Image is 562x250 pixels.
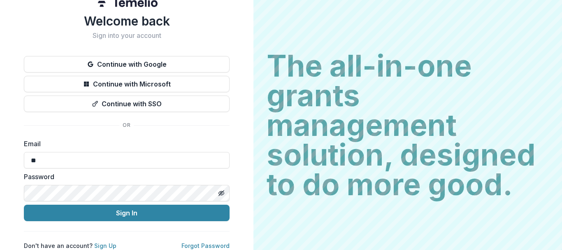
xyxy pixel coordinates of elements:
[94,242,116,249] a: Sign Up
[215,187,228,200] button: Toggle password visibility
[24,241,116,250] p: Don't have an account?
[24,205,230,221] button: Sign In
[181,242,230,249] a: Forgot Password
[24,14,230,28] h1: Welcome back
[24,76,230,92] button: Continue with Microsoft
[24,96,230,112] button: Continue with SSO
[24,139,225,149] label: Email
[24,172,225,182] label: Password
[24,32,230,40] h2: Sign into your account
[24,56,230,72] button: Continue with Google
